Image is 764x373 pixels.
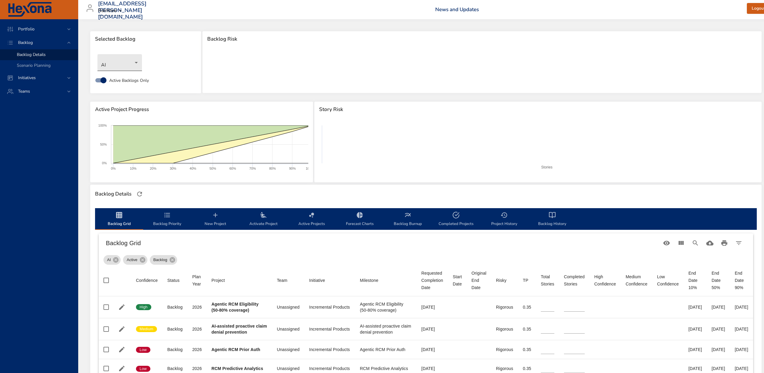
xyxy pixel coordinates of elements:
[309,326,350,332] div: Incremental Products
[523,365,531,371] div: 0.35
[117,364,126,373] button: Edit Project Details
[277,365,299,371] div: Unassigned
[496,277,507,284] div: Risky
[453,273,462,288] div: Start Date
[207,36,757,42] span: Backlog Risk
[309,277,350,284] span: Initiative
[167,277,183,284] span: Status
[98,6,124,16] div: Raintree
[102,161,107,165] text: 0%
[360,323,412,335] div: AI-assisted proactive claim denial prevention
[150,167,156,170] text: 20%
[13,75,41,81] span: Initiatives
[472,270,486,291] div: Original End Date
[523,277,531,284] span: TP
[117,303,126,312] button: Edit Project Details
[95,36,196,42] span: Selected Backlog
[17,63,51,68] span: Scenario Planning
[13,40,38,45] span: Backlog
[657,273,679,288] div: Sort
[735,304,748,310] div: [DATE]
[360,277,378,284] div: Sort
[136,366,150,371] span: Low
[306,167,314,170] text: 100%
[496,277,507,284] div: Sort
[309,347,350,353] div: Incremental Products
[99,233,753,253] div: Table Toolbar
[13,88,35,94] span: Teams
[277,277,287,284] div: Team
[136,277,158,284] span: Confidence
[211,302,259,313] b: Agentic RCM Eligibility (50-80% coverage)
[472,270,486,291] div: Sort
[496,304,513,310] div: Rigorous
[360,301,412,313] div: Agentic RCM Eligibility (50-80% coverage)
[123,257,141,263] span: Active
[523,304,531,310] div: 0.35
[109,77,149,84] span: Active Backlogs Only
[496,347,513,353] div: Rigorous
[211,366,263,371] b: RCM Predictive Analytics
[657,273,679,288] div: Low Confidence
[712,270,725,291] div: End Date 50%
[339,211,380,227] span: Forecast Charts
[117,325,126,334] button: Edit Project Details
[150,255,177,265] div: Backlog
[594,273,616,288] div: Sort
[564,273,585,288] div: Sort
[712,347,725,353] div: [DATE]
[689,365,702,371] div: [DATE]
[211,347,260,352] b: Agentic RCM Prior Auth
[387,211,428,227] span: Backlog Burnup
[523,347,531,353] div: 0.35
[626,273,647,288] div: Sort
[135,190,144,199] button: Refresh Page
[100,143,107,146] text: 50%
[360,347,412,353] div: Agentic RCM Prior Auth
[13,26,39,32] span: Portfolio
[130,167,137,170] text: 10%
[360,277,378,284] div: Milestone
[93,189,133,199] div: Backlog Details
[712,365,725,371] div: [DATE]
[106,238,659,248] h6: Backlog Grid
[167,365,183,371] div: Backlog
[688,236,703,250] button: Search
[17,52,46,57] span: Backlog Details
[98,1,146,20] h3: [EMAIL_ADDRESS][PERSON_NAME][DOMAIN_NAME]
[98,124,107,127] text: 100%
[453,273,462,288] div: Sort
[309,365,350,371] div: Incremental Products
[541,273,554,288] div: Total Stories
[421,365,443,371] div: [DATE]
[484,211,525,227] span: Project History
[523,326,531,332] div: 0.35
[195,211,236,227] span: New Project
[626,273,647,288] div: Medium Confidence
[103,257,114,263] span: AI
[192,347,202,353] div: 2026
[97,54,142,71] div: AI
[712,304,725,310] div: [DATE]
[735,365,748,371] div: [DATE]
[211,277,225,284] div: Sort
[421,270,443,291] span: Requested Completion Date
[136,326,157,332] span: Medium
[243,211,284,227] span: Activate Project
[689,347,702,353] div: [DATE]
[277,304,299,310] div: Unassigned
[594,273,616,288] span: High Confidence
[309,304,350,310] div: Incremental Products
[717,236,732,250] button: Print
[541,273,554,288] div: Sort
[150,257,171,263] span: Backlog
[211,277,225,284] div: Project
[147,211,188,227] span: Backlog Priority
[189,167,196,170] text: 40%
[111,167,116,170] text: 0%
[123,255,147,265] div: Active
[689,304,702,310] div: [DATE]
